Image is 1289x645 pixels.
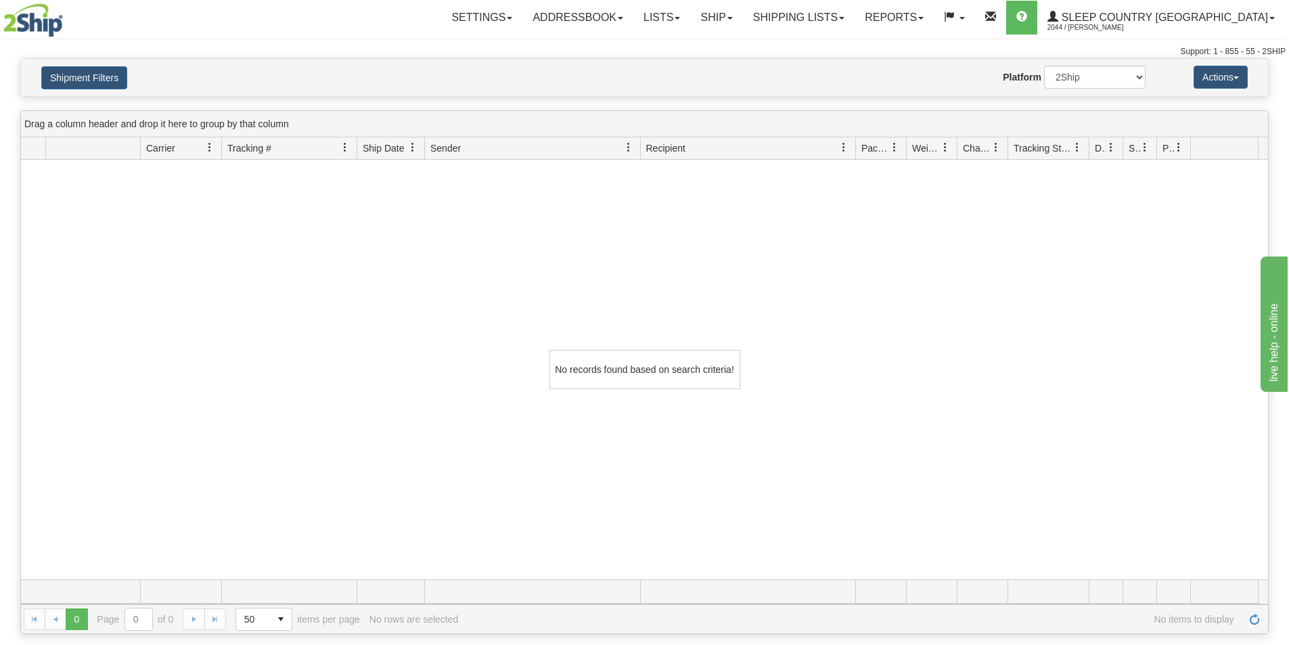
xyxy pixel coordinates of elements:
span: 50 [244,613,262,626]
a: Ship [690,1,742,35]
span: Recipient [646,141,685,155]
span: Packages [861,141,890,155]
span: Tracking Status [1014,141,1072,155]
a: Shipping lists [743,1,855,35]
span: Ship Date [363,141,404,155]
img: logo2044.jpg [3,3,63,37]
button: Actions [1194,66,1248,89]
div: No records found based on search criteria! [549,350,740,389]
a: Sender filter column settings [617,136,640,159]
a: Settings [441,1,522,35]
label: Platform [1003,70,1041,84]
a: Carrier filter column settings [198,136,221,159]
span: Shipment Issues [1129,141,1140,155]
span: Page 0 [66,608,87,630]
span: Page sizes drop down [235,608,292,631]
span: Tracking # [227,141,271,155]
a: Shipment Issues filter column settings [1133,136,1156,159]
a: Refresh [1244,608,1265,630]
span: Delivery Status [1095,141,1106,155]
a: Tracking Status filter column settings [1066,136,1089,159]
a: Pickup Status filter column settings [1167,136,1190,159]
span: Charge [963,141,991,155]
a: Weight filter column settings [934,136,957,159]
a: Reports [855,1,934,35]
iframe: chat widget [1258,253,1288,391]
button: Shipment Filters [41,66,127,89]
span: 2044 / [PERSON_NAME] [1047,21,1149,35]
a: Sleep Country [GEOGRAPHIC_DATA] 2044 / [PERSON_NAME] [1037,1,1285,35]
span: items per page [235,608,360,631]
a: Tracking # filter column settings [334,136,357,159]
div: Support: 1 - 855 - 55 - 2SHIP [3,46,1286,58]
span: Sender [430,141,461,155]
div: grid grouping header [21,111,1268,137]
div: No rows are selected [369,614,459,625]
span: Carrier [146,141,175,155]
a: Ship Date filter column settings [401,136,424,159]
a: Charge filter column settings [985,136,1008,159]
a: Recipient filter column settings [832,136,855,159]
a: Delivery Status filter column settings [1100,136,1123,159]
span: Page of 0 [97,608,174,631]
span: No items to display [468,614,1234,625]
a: Addressbook [522,1,633,35]
span: select [270,608,292,630]
a: Lists [633,1,690,35]
span: Weight [912,141,941,155]
div: live help - online [10,8,125,24]
a: Packages filter column settings [883,136,906,159]
span: Pickup Status [1162,141,1174,155]
span: Sleep Country [GEOGRAPHIC_DATA] [1058,12,1268,23]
